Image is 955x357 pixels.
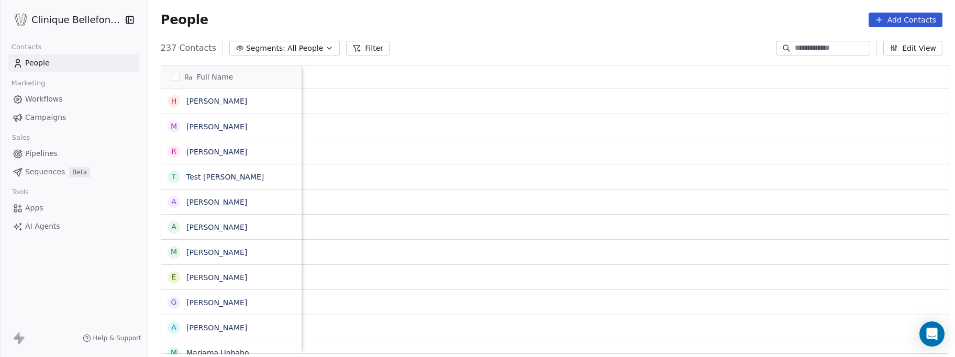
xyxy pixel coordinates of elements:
div: M [171,121,177,132]
button: Filter [346,41,390,55]
div: A [171,221,176,232]
a: Pipelines [8,145,139,162]
a: Apps [8,199,139,217]
div: A [171,322,176,333]
a: [PERSON_NAME] [186,248,247,256]
span: Full Name [197,72,234,82]
a: Help & Support [83,334,141,342]
div: Full Name [161,65,302,88]
span: Apps [25,203,43,214]
a: [PERSON_NAME] [186,223,247,231]
span: Contacts [7,39,46,55]
img: Logo_Bellefontaine_Black.png [15,14,27,26]
div: R [171,146,176,157]
div: E [171,272,176,283]
span: People [161,12,208,28]
button: Clinique Bellefontaine [13,11,117,29]
a: [PERSON_NAME] [186,122,247,131]
a: People [8,54,139,72]
div: Open Intercom Messenger [919,321,945,347]
span: Beta [69,167,90,177]
span: AI Agents [25,221,60,232]
a: [PERSON_NAME] [186,198,247,206]
span: People [25,58,50,69]
a: Mariama Unhabo [186,349,249,357]
span: Help & Support [93,334,141,342]
div: M [171,247,177,258]
button: Edit View [883,41,942,55]
span: Campaigns [25,112,66,123]
span: Marketing [7,75,50,91]
div: H [171,96,177,107]
a: [PERSON_NAME] [186,97,247,105]
a: [PERSON_NAME] [186,148,247,156]
div: T [171,171,176,182]
a: [PERSON_NAME] [186,323,247,332]
a: Test [PERSON_NAME] [186,173,264,181]
div: A [171,196,176,207]
div: G [171,297,176,308]
span: Segments: [246,43,285,54]
div: grid [161,88,302,354]
span: Pipelines [25,148,58,159]
span: Tools [7,184,33,200]
span: Sequences [25,166,65,177]
a: AI Agents [8,218,139,235]
a: Campaigns [8,109,139,126]
a: SequencesBeta [8,163,139,181]
span: Workflows [25,94,63,105]
button: Add Contacts [869,13,942,27]
span: Clinique Bellefontaine [31,13,121,27]
a: Workflows [8,91,139,108]
span: All People [287,43,323,54]
span: 237 Contacts [161,42,216,54]
span: Sales [7,130,35,146]
a: [PERSON_NAME] [186,273,247,282]
a: [PERSON_NAME] [186,298,247,307]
